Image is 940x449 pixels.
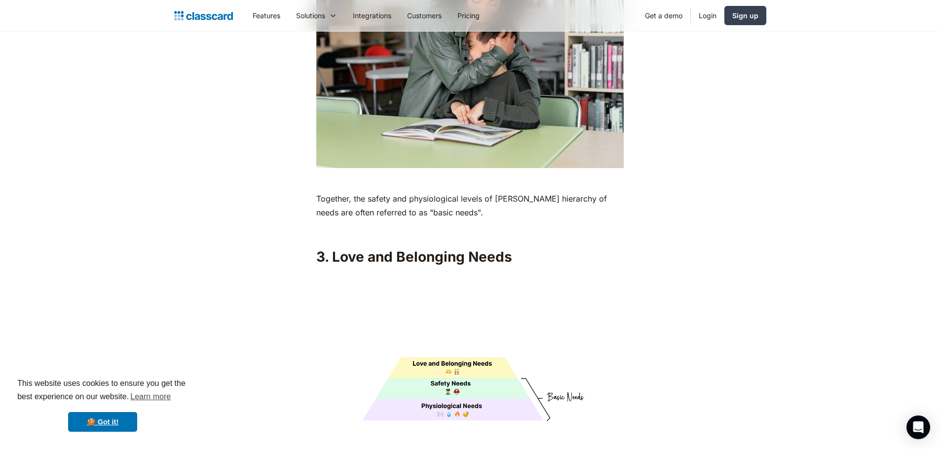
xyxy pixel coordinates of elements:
[724,6,766,25] a: Sign up
[691,4,724,27] a: Login
[345,4,399,27] a: Integrations
[288,4,345,27] div: Solutions
[316,271,624,424] img: Maslow's Hierarchy: Love & Belonging Needs
[174,9,233,23] a: home
[129,389,172,404] a: learn more about cookies
[906,415,930,439] div: Open Intercom Messenger
[316,173,624,187] p: ‍
[316,248,624,266] h2: 3. Love and Belonging Needs
[68,412,137,432] a: dismiss cookie message
[732,10,758,21] div: Sign up
[245,4,288,27] a: Features
[637,4,690,27] a: Get a demo
[17,378,188,404] span: This website uses cookies to ensure you get the best experience on our website.
[296,10,325,21] div: Solutions
[316,192,624,219] p: Together, the safety and physiological levels of [PERSON_NAME] hierarchy of needs are often refer...
[316,429,624,443] p: ‍
[8,368,197,441] div: cookieconsent
[450,4,488,27] a: Pricing
[399,4,450,27] a: Customers
[316,224,624,238] p: ‍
